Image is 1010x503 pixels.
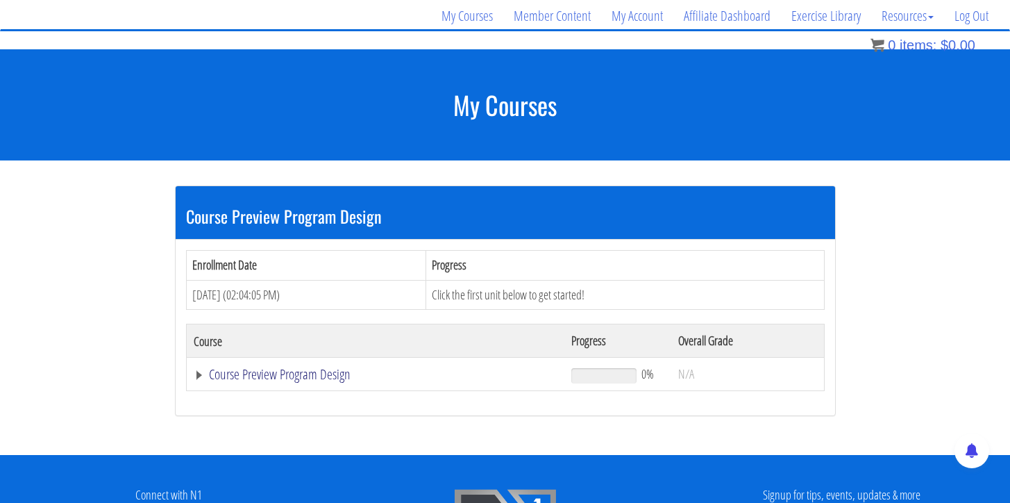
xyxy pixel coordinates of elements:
[870,38,975,53] a: 0 items: $0.00
[870,38,884,52] img: icon11.png
[941,38,948,53] span: $
[194,368,557,381] a: Course Preview Program Design
[684,488,1000,502] h4: Signup for tips, events, updates & more
[426,250,824,280] th: Progress
[888,38,895,53] span: 0
[564,324,672,358] th: Progress
[900,38,936,53] span: items:
[641,366,654,381] span: 0%
[186,207,825,225] h3: Course Preview Program Design
[941,38,975,53] bdi: 0.00
[186,324,564,358] th: Course
[10,488,326,502] h4: Connect with N1
[186,280,426,310] td: [DATE] (02:04:05 PM)
[671,324,824,358] th: Overall Grade
[426,280,824,310] td: Click the first unit below to get started!
[186,250,426,280] th: Enrollment Date
[671,358,824,391] td: N/A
